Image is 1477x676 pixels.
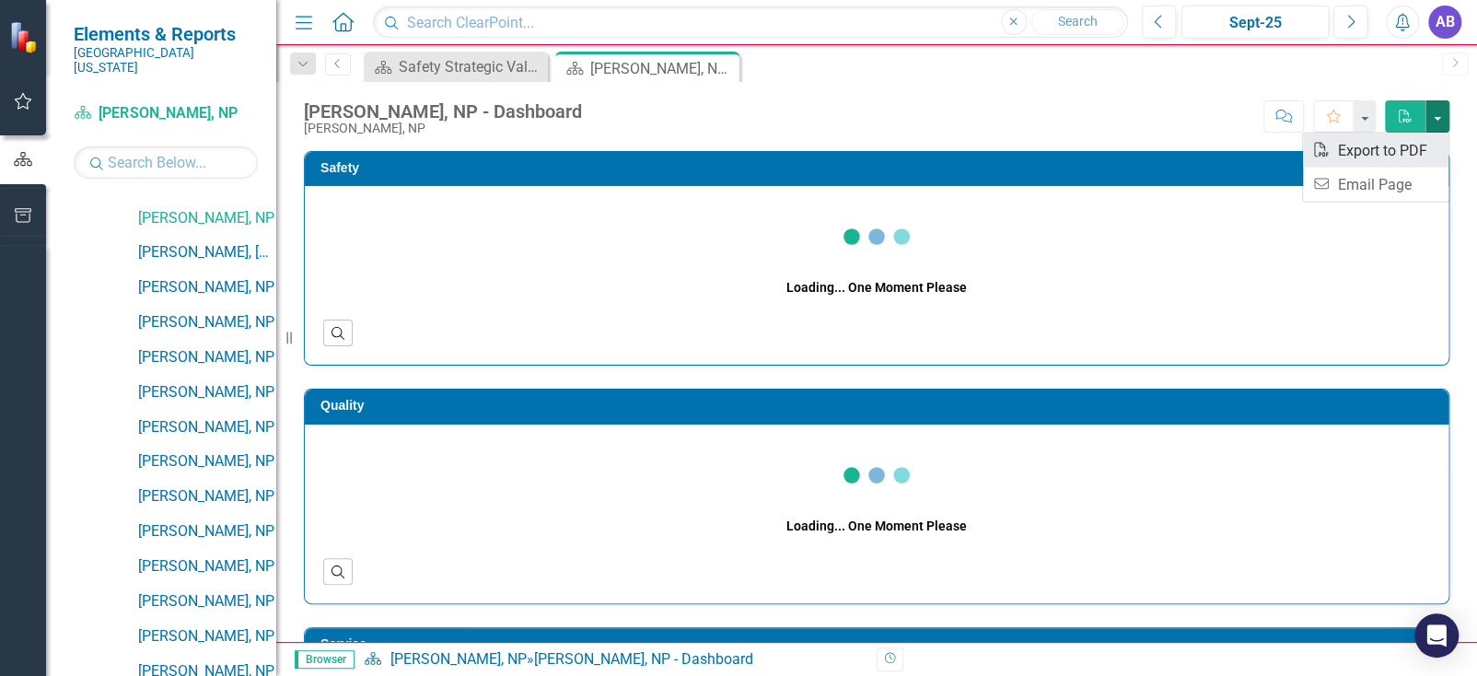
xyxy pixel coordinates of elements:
a: [PERSON_NAME], [GEOGRAPHIC_DATA] [138,242,276,263]
a: [PERSON_NAME], NP [138,312,276,333]
a: [PERSON_NAME], NP [138,556,276,577]
div: Safety Strategic Value Dashboard [399,55,543,78]
div: Sept-25 [1188,12,1322,34]
small: [GEOGRAPHIC_DATA][US_STATE] [74,45,258,76]
a: [PERSON_NAME], NP [138,277,276,298]
a: [PERSON_NAME], NP [138,347,276,368]
div: Open Intercom Messenger [1414,613,1459,658]
h3: Service [320,637,1439,651]
div: [PERSON_NAME], NP - Dashboard [533,650,752,668]
div: [PERSON_NAME], NP - Dashboard [304,101,582,122]
img: ClearPoint Strategy [9,20,41,52]
span: Search [1057,14,1097,29]
a: [PERSON_NAME], NP [138,521,276,542]
a: Export to PDF [1303,134,1448,168]
button: Sept-25 [1181,6,1329,39]
div: Loading... One Moment Please [786,278,967,297]
a: Safety Strategic Value Dashboard [368,55,543,78]
span: Browser [295,650,355,669]
a: [PERSON_NAME], NP [138,451,276,472]
a: [PERSON_NAME], NP [138,417,276,438]
a: [PERSON_NAME], NP [138,382,276,403]
button: Search [1031,9,1123,35]
a: Email Page [1303,168,1448,202]
div: [PERSON_NAME], NP [304,122,582,135]
a: [PERSON_NAME], NP [138,591,276,612]
div: » [364,649,863,670]
h3: Quality [320,399,1439,413]
a: [PERSON_NAME], NP [74,103,258,124]
a: [PERSON_NAME], NP [138,208,276,229]
h3: Safety [320,161,1439,175]
div: Loading... One Moment Please [786,517,967,535]
input: Search ClearPoint... [373,6,1128,39]
a: [PERSON_NAME], NP [138,626,276,647]
div: [PERSON_NAME], NP - Dashboard [590,57,735,80]
a: [PERSON_NAME], NP [138,486,276,507]
a: [PERSON_NAME], NP [390,650,526,668]
button: AB [1428,6,1461,39]
span: Elements & Reports [74,23,258,45]
input: Search Below... [74,146,258,179]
